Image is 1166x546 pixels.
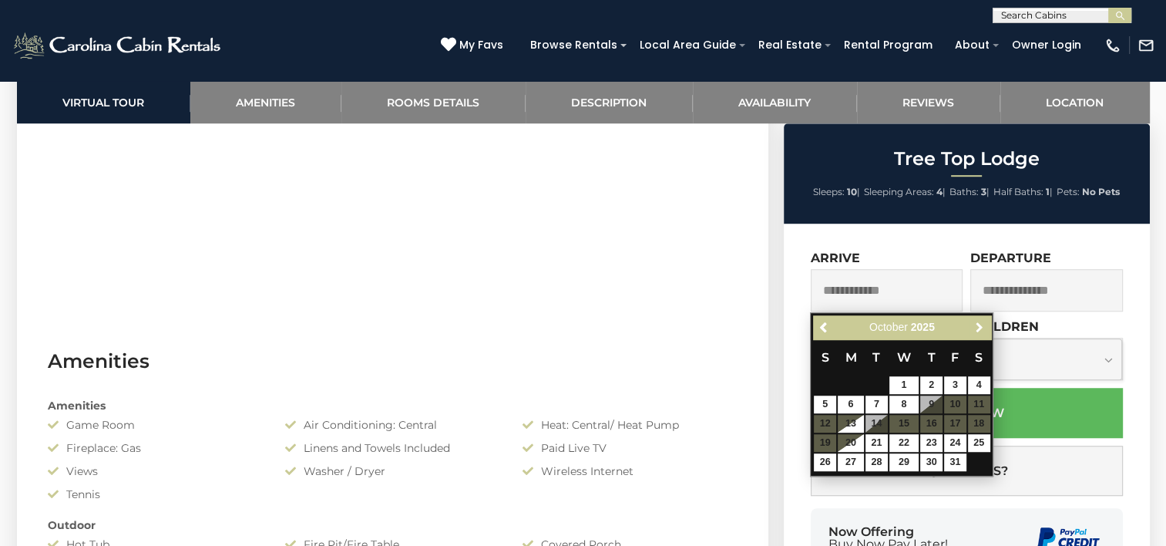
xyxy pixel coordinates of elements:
a: Virtual Tour [17,81,190,123]
img: phone-regular-white.png [1104,37,1121,54]
span: Next [973,322,986,334]
span: Tuesday [872,350,880,365]
td: $376 [967,433,991,453]
td: $221 [837,433,865,453]
td: $382 [943,433,967,453]
a: Owner Login [1004,33,1089,57]
span: Friday [951,350,959,365]
td: $254 [837,414,865,433]
a: 5 [814,396,836,413]
span: Pets: [1057,186,1080,197]
div: Outdoor [36,517,749,533]
label: Children [970,319,1039,334]
a: Amenities [190,81,341,123]
a: 8 [889,396,919,413]
a: Rental Program [836,33,940,57]
a: 4 [968,376,990,394]
td: $304 [919,433,943,453]
img: White-1-2.png [12,30,225,61]
td: $226 [865,433,889,453]
a: 7 [865,396,888,413]
a: Local Area Guide [632,33,744,57]
h3: Amenities [48,348,738,375]
a: 6 [838,396,864,413]
a: 26 [814,453,836,471]
a: 24 [944,434,966,452]
span: Thursday [928,350,936,365]
a: 2 [920,376,943,394]
td: $204 [837,453,865,472]
td: $187 [865,453,889,472]
div: Heat: Central/ Heat Pump [511,417,748,433]
a: 1 [889,376,919,394]
span: Sleeping Areas: [864,186,934,197]
a: 23 [920,434,943,452]
img: mail-regular-white.png [1137,37,1154,54]
span: Sunday [822,350,829,365]
strong: 3 [981,186,986,197]
strong: 10 [847,186,857,197]
a: 29 [889,453,919,471]
a: My Favs [441,37,507,54]
a: 25 [968,434,990,452]
span: Baths: [949,186,979,197]
li: | [864,182,946,202]
td: $252 [889,433,919,453]
div: Views [36,463,274,479]
a: Availability [693,81,857,123]
a: Location [1000,81,1150,123]
strong: 4 [936,186,943,197]
li: | [949,182,990,202]
td: $221 [813,395,837,414]
div: Air Conditioning: Central [274,417,511,433]
span: Monday [845,350,856,365]
div: Amenities [36,398,749,413]
div: Fireplace: Gas [36,440,274,456]
a: Description [526,81,693,123]
td: $180 [865,395,889,414]
span: Wednesday [897,350,911,365]
div: Linens and Towels Included [274,440,511,456]
span: Previous [818,322,831,334]
div: Washer / Dryer [274,463,511,479]
a: Previous [815,318,834,337]
span: Half Baths: [993,186,1043,197]
a: 3 [944,376,966,394]
td: $194 [889,453,919,472]
a: 28 [865,453,888,471]
a: 31 [944,453,966,471]
span: Sleeps: [813,186,845,197]
a: Next [969,318,989,337]
a: 21 [865,434,888,452]
span: October [869,321,908,333]
a: 20 [838,434,864,452]
h2: Tree Top Lodge [788,149,1146,169]
td: $180 [889,376,919,395]
div: Game Room [36,417,274,433]
span: Saturday [975,350,983,365]
div: Wireless Internet [511,463,748,479]
td: $254 [813,453,837,472]
a: Real Estate [751,33,829,57]
td: $205 [943,376,967,395]
label: Departure [970,251,1051,265]
a: Rooms Details [341,81,526,123]
strong: No Pets [1082,186,1120,197]
td: $180 [919,376,943,395]
div: Paid Live TV [511,440,748,456]
li: | [993,182,1053,202]
td: $303 [943,453,967,472]
td: $204 [889,395,919,414]
a: 13 [838,415,864,433]
a: 27 [838,453,864,471]
span: My Favs [459,37,503,53]
a: Reviews [857,81,1000,123]
label: Arrive [811,251,860,265]
div: Tennis [36,487,274,502]
td: $202 [967,376,991,395]
strong: 1 [1046,186,1050,197]
td: $213 [919,453,943,472]
span: 2025 [911,321,935,333]
a: Browse Rentals [523,33,625,57]
td: $203 [837,395,865,414]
